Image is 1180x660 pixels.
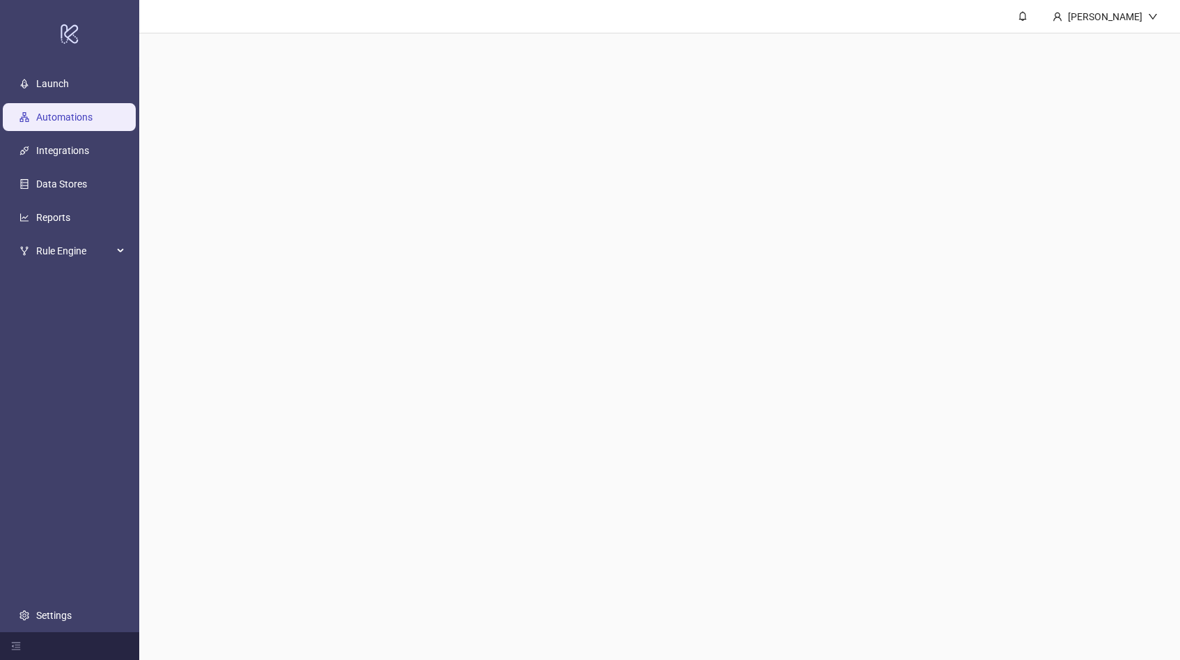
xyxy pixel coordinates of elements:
[36,178,87,190] a: Data Stores
[36,78,69,89] a: Launch
[36,610,72,621] a: Settings
[36,145,89,156] a: Integrations
[11,641,21,651] span: menu-fold
[1053,12,1062,22] span: user
[1062,9,1148,24] div: [PERSON_NAME]
[19,246,29,256] span: fork
[36,112,93,123] a: Automations
[1148,12,1158,22] span: down
[36,212,70,223] a: Reports
[1018,11,1028,21] span: bell
[36,237,113,265] span: Rule Engine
